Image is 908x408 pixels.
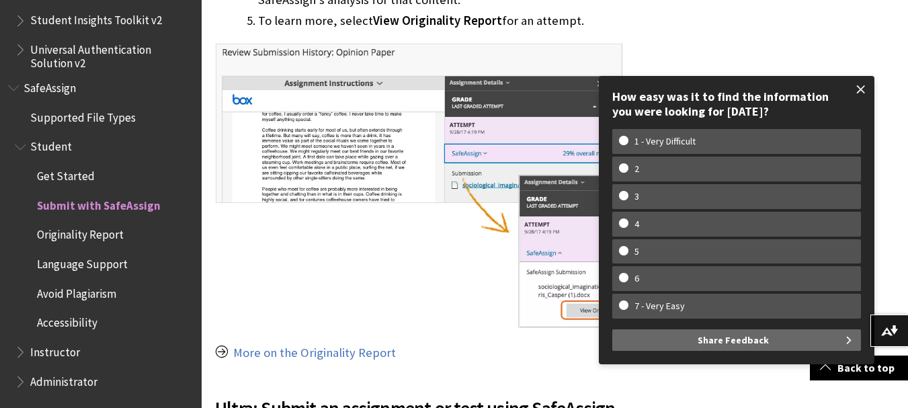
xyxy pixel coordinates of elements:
[619,273,655,284] w-span: 6
[619,218,655,230] w-span: 4
[619,163,655,175] w-span: 2
[373,13,502,28] span: View Originality Report
[619,246,655,257] w-span: 5
[30,136,72,154] span: Student
[30,370,97,389] span: Administrator
[810,356,908,380] a: Back to top
[258,11,696,30] li: To learn more, select for an attempt.
[8,77,194,393] nav: Book outline for Blackboard SafeAssign
[37,224,124,242] span: Originality Report
[619,191,655,202] w-span: 3
[619,300,700,312] w-span: 7 - Very Easy
[612,329,861,351] button: Share Feedback
[698,329,769,351] span: Share Feedback
[30,106,136,124] span: Supported File Types
[30,341,80,359] span: Instructor
[30,9,162,28] span: Student Insights Toolkit v2
[24,77,76,95] span: SafeAssign
[612,89,861,118] div: How easy was it to find the information you were looking for [DATE]?
[37,165,95,183] span: Get Started
[619,136,711,147] w-span: 1 - Very Difficult
[233,345,396,361] a: More on the Originality Report
[37,282,116,300] span: Avoid Plagiarism
[30,38,192,70] span: Universal Authentication Solution v2
[37,312,97,330] span: Accessibility
[37,253,128,271] span: Language Support
[37,194,161,212] span: Submit with SafeAssign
